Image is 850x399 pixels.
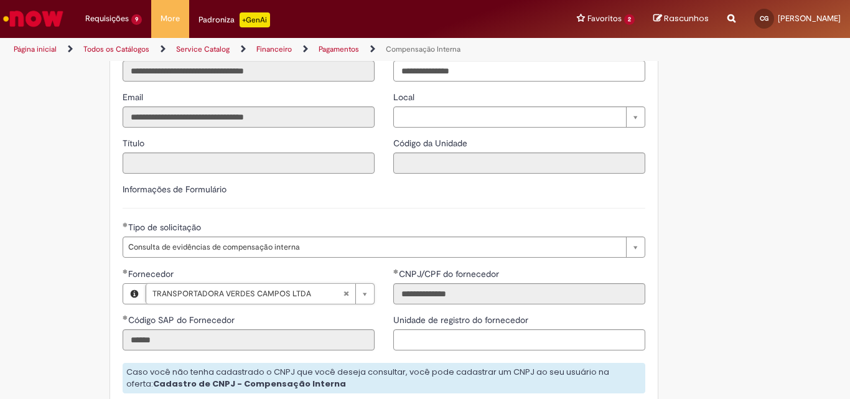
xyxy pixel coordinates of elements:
[393,153,645,174] input: Código da Unidade
[123,222,128,227] span: Obrigatório Preenchido
[123,137,147,149] label: Somente leitura - Título
[85,12,129,25] span: Requisições
[176,44,230,54] a: Service Catalog
[14,44,57,54] a: Página inicial
[256,44,292,54] a: Financeiro
[123,153,375,174] input: Título
[123,329,375,350] input: Código SAP do Fornecedor
[587,12,622,25] span: Favoritos
[393,283,645,304] input: CNPJ/CPF do fornecedor
[123,184,227,195] label: Informações de Formulário
[161,12,180,25] span: More
[83,44,149,54] a: Todos os Catálogos
[319,44,359,54] a: Pagamentos
[123,60,375,82] input: ID
[123,91,146,103] label: Somente leitura - Email
[131,14,142,25] span: 9
[624,14,635,25] span: 2
[399,268,502,279] span: Somente leitura - CNPJ/CPF do fornecedor
[393,92,417,103] span: Local
[128,268,176,279] span: Fornecedor
[123,106,375,128] input: Email
[386,44,460,54] a: Compensação Interna
[123,363,645,393] div: Caso você não tenha cadastrado o CNPJ que você deseja consultar, você pode cadastrar um CNPJ ao s...
[128,237,620,257] span: Consulta de evidências de compensação interna
[1,6,65,31] img: ServiceNow
[240,12,270,27] p: +GenAi
[153,378,346,390] strong: Cadastro de CNPJ - Compensação Interna
[198,12,270,27] div: Padroniza
[664,12,709,24] span: Rascunhos
[128,314,237,326] span: Somente leitura - Código SAP do Fornecedor
[123,315,128,320] span: Obrigatório Preenchido
[393,269,399,274] span: Obrigatório Preenchido
[393,106,645,128] a: Limpar campo Local
[123,314,237,326] label: Somente leitura - Código SAP do Fornecedor
[152,284,343,304] span: TRANSPORTADORA VERDES CAMPOS LTDA
[393,268,502,280] label: Somente leitura - CNPJ/CPF do fornecedor
[9,38,558,61] ul: Trilhas de página
[123,269,128,274] span: Obrigatório Preenchido
[128,222,203,233] span: Tipo de solicitação
[393,329,645,350] input: Unidade de registro do fornecedor
[760,14,768,22] span: CG
[146,284,374,304] a: TRANSPORTADORA VERDES CAMPOS LTDALimpar campo Fornecedor
[393,60,645,82] input: Telefone de Contato
[778,13,841,24] span: [PERSON_NAME]
[123,284,146,304] button: Fornecedor , Visualizar este registro TRANSPORTADORA VERDES CAMPOS LTDA
[393,314,531,326] span: Unidade de registro do fornecedor
[393,137,470,149] label: Somente leitura - Código da Unidade
[653,13,709,25] a: Rascunhos
[337,284,355,304] abbr: Limpar campo Fornecedor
